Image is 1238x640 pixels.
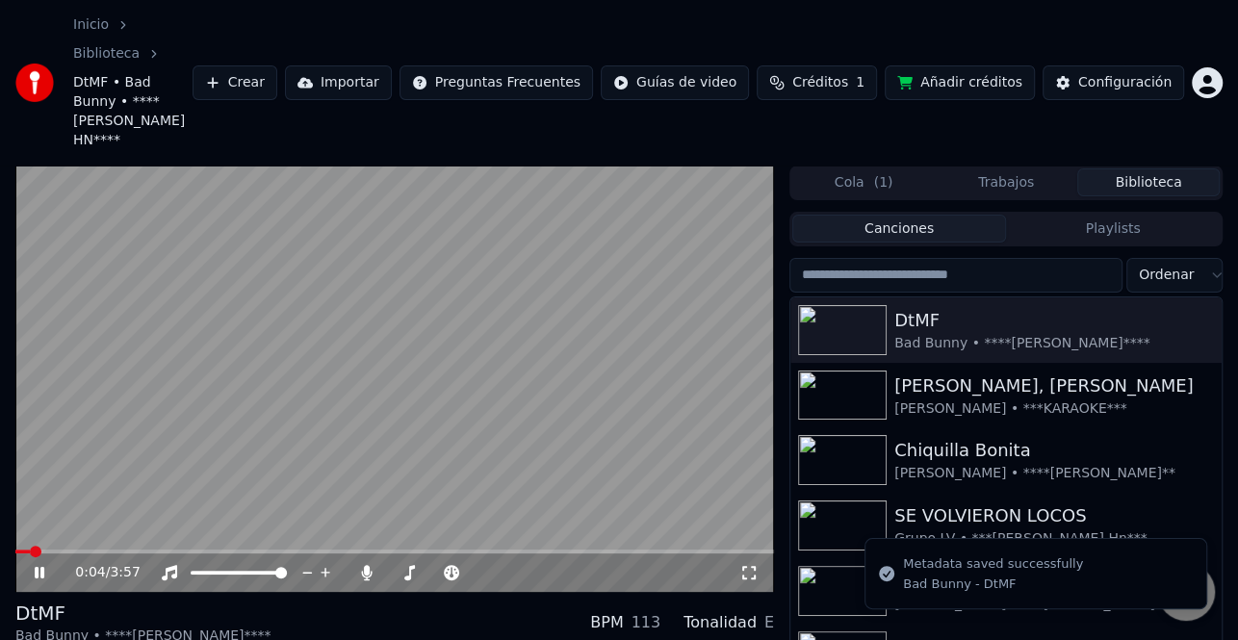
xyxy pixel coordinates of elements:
[894,372,1214,399] div: [PERSON_NAME], [PERSON_NAME]
[1078,73,1172,92] div: Configuración
[193,65,277,100] button: Crear
[903,576,1083,593] div: Bad Bunny - DtMF
[903,554,1083,574] div: Metadata saved successfully
[75,563,105,582] span: 0:04
[1139,266,1194,285] span: Ordenar
[856,73,864,92] span: 1
[792,168,935,196] button: Cola
[792,73,848,92] span: Créditos
[885,65,1035,100] button: Añadir créditos
[764,611,774,634] div: E
[792,215,1006,243] button: Canciones
[683,611,757,634] div: Tonalidad
[935,168,1077,196] button: Trabajos
[75,563,121,582] div: /
[757,65,877,100] button: Créditos1
[15,64,54,102] img: youka
[1077,168,1220,196] button: Biblioteca
[400,65,593,100] button: Preguntas Frecuentes
[73,15,109,35] a: Inicio
[1006,215,1220,243] button: Playlists
[894,502,1214,529] div: SE VOLVIERON LOCOS
[73,44,140,64] a: Biblioteca
[15,600,271,627] div: DtMF
[894,307,1214,334] div: DtMF
[873,173,892,192] span: ( 1 )
[894,464,1214,483] div: [PERSON_NAME] • ****[PERSON_NAME]**
[73,15,193,150] nav: breadcrumb
[601,65,749,100] button: Guías de video
[894,437,1214,464] div: Chiquilla Bonita
[285,65,392,100] button: Importar
[590,611,623,634] div: BPM
[1043,65,1184,100] button: Configuración
[73,73,193,150] span: DtMF • Bad Bunny • ****[PERSON_NAME] HN****
[632,611,661,634] div: 113
[110,563,140,582] span: 3:57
